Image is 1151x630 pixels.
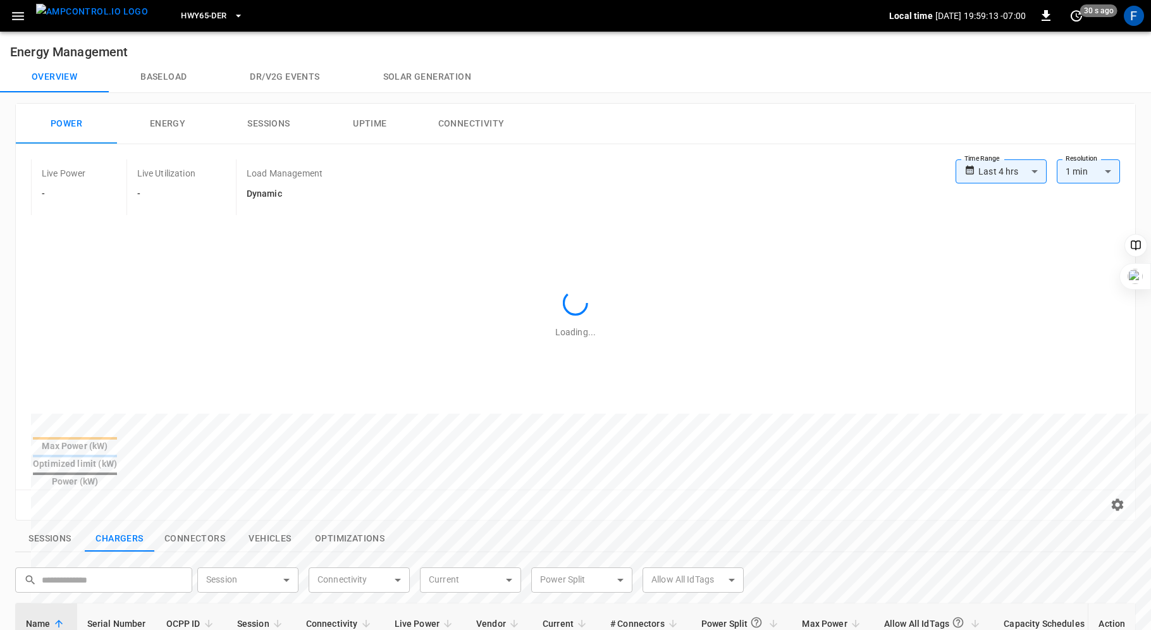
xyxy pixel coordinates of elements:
[1080,4,1117,17] span: 30 s ago
[421,104,522,144] button: Connectivity
[555,327,596,337] span: Loading...
[889,9,933,22] p: Local time
[235,526,305,552] button: show latest vehicles
[935,9,1026,22] p: [DATE] 19:59:13 -07:00
[352,62,503,92] button: Solar generation
[85,526,154,552] button: show latest charge points
[181,9,226,23] span: HWY65-DER
[109,62,218,92] button: Baseload
[218,104,319,144] button: Sessions
[16,104,117,144] button: Power
[247,187,323,201] h6: Dynamic
[176,4,248,28] button: HWY65-DER
[15,526,85,552] button: show latest sessions
[1066,6,1086,26] button: set refresh interval
[319,104,421,144] button: Uptime
[1124,6,1144,26] div: profile-icon
[117,104,218,144] button: Energy
[305,526,395,552] button: show latest optimizations
[247,167,323,180] p: Load Management
[137,167,195,180] p: Live Utilization
[1057,159,1120,183] div: 1 min
[42,187,86,201] h6: -
[42,167,86,180] p: Live Power
[137,187,195,201] h6: -
[964,154,1000,164] label: Time Range
[36,4,148,20] img: ampcontrol.io logo
[218,62,351,92] button: Dr/V2G events
[154,526,235,552] button: show latest connectors
[978,159,1047,183] div: Last 4 hrs
[1066,154,1097,164] label: Resolution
